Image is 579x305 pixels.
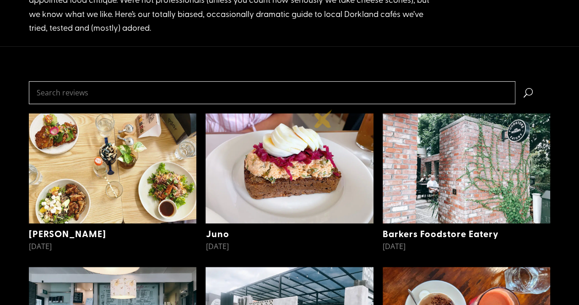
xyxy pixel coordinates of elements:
span: [DATE] [29,241,52,251]
span: [DATE] [383,241,406,251]
span: [DATE] [206,241,228,251]
input: Search reviews [29,81,515,104]
img: Pilar [29,113,196,223]
span: U [515,81,550,104]
a: [PERSON_NAME] [29,227,106,240]
img: Juno [206,113,373,223]
a: Juno [206,227,229,240]
a: Barkers Foodstore Eatery [383,227,498,240]
img: Barkers Foodstore Eatery [383,113,550,223]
